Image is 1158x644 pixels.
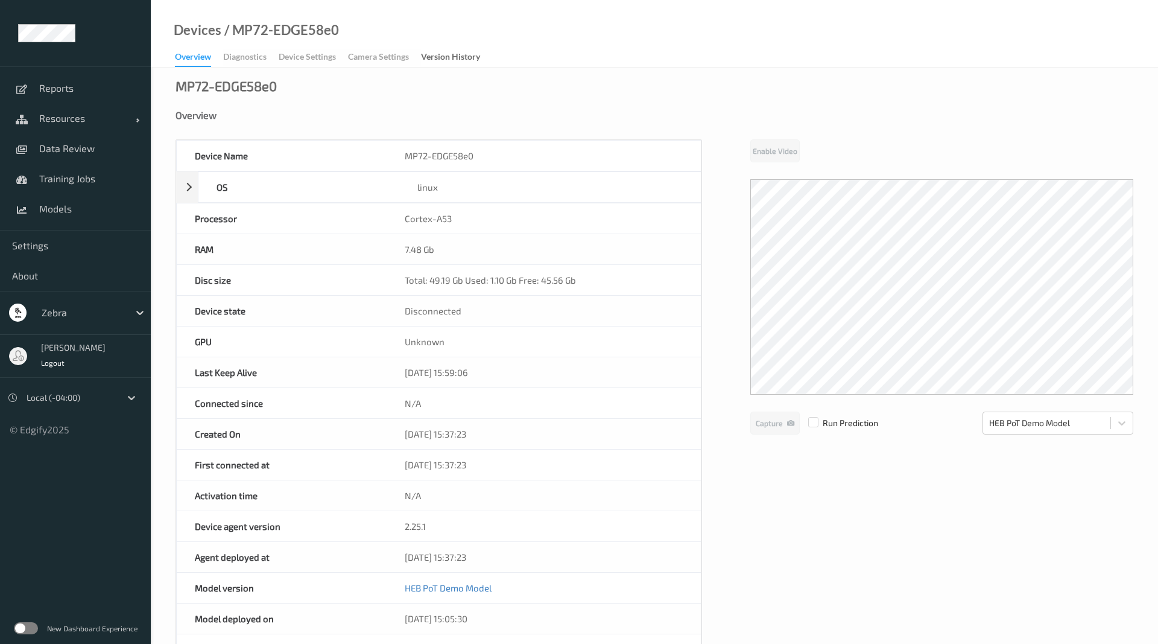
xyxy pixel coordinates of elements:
[387,604,701,634] div: [DATE] 15:05:30
[177,480,387,511] div: Activation time
[175,49,223,67] a: Overview
[174,24,221,36] a: Devices
[750,412,800,435] button: Capture
[221,24,339,36] div: / MP72-EDGE58e0
[176,80,277,92] div: MP72-EDGE58e0
[177,357,387,387] div: Last Keep Alive
[405,582,492,593] a: HEB PoT Demo Model
[387,357,701,387] div: [DATE] 15:59:06
[177,450,387,480] div: First connected at
[421,49,492,66] a: Version History
[177,511,387,541] div: Device agent version
[177,419,387,449] div: Created On
[177,296,387,326] div: Device state
[421,51,480,66] div: Version History
[177,265,387,295] div: Disc size
[198,172,399,202] div: OS
[800,417,878,429] span: Run Prediction
[177,203,387,234] div: Processor
[387,511,701,541] div: 2.25.1
[176,171,701,203] div: OSlinux
[177,604,387,634] div: Model deployed on
[387,296,701,326] div: Disconnected
[387,419,701,449] div: [DATE] 15:37:23
[176,109,1133,121] div: Overview
[177,542,387,572] div: Agent deployed at
[387,388,701,418] div: N/A
[750,139,800,162] button: Enable Video
[387,265,701,295] div: Total: 49.19 Gb Used: 1.10 Gb Free: 45.56 Gb
[387,450,701,480] div: [DATE] 15:37:23
[177,573,387,603] div: Model version
[399,172,701,202] div: linux
[177,388,387,418] div: Connected since
[175,51,211,67] div: Overview
[387,542,701,572] div: [DATE] 15:37:23
[177,234,387,264] div: RAM
[387,234,701,264] div: 7.48 Gb
[387,327,701,357] div: Unknown
[387,141,701,171] div: MP72-EDGE58e0
[177,327,387,357] div: GPU
[387,203,701,234] div: Cortex-A53
[177,141,387,171] div: Device Name
[387,480,701,511] div: N/A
